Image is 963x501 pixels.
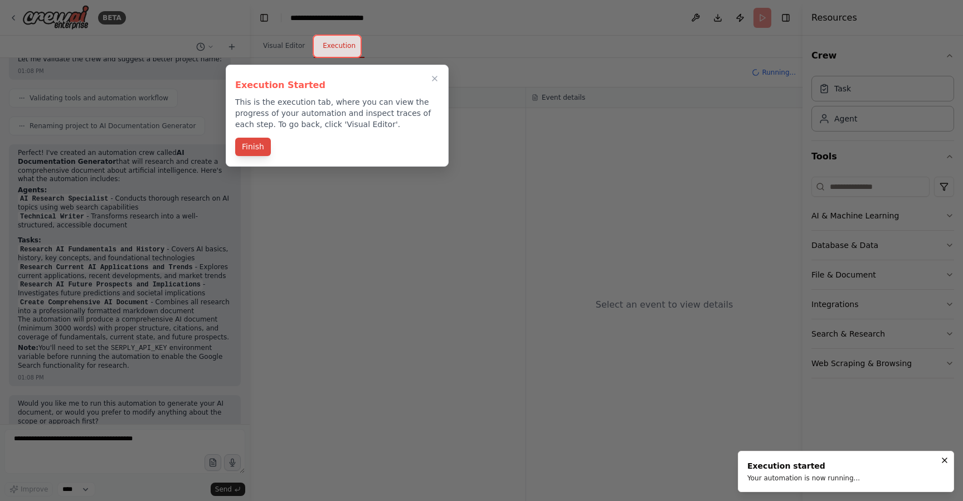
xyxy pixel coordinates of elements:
div: Your automation is now running... [747,474,860,483]
p: This is the execution tab, where you can view the progress of your automation and inspect traces ... [235,96,439,130]
h3: Execution Started [235,79,439,92]
button: Hide left sidebar [256,10,272,26]
button: Finish [235,138,271,156]
button: Close walkthrough [428,72,441,85]
div: Execution started [747,460,860,471]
